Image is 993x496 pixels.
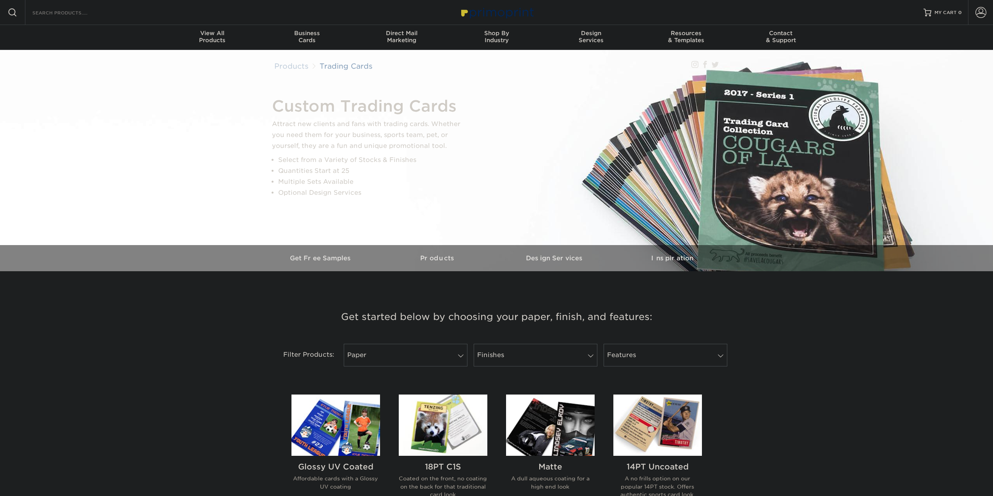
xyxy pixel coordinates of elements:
[272,97,467,116] h1: Custom Trading Cards
[165,25,260,50] a: View AllProducts
[497,254,614,262] h3: Design Services
[320,62,373,70] a: Trading Cards
[506,462,595,471] h2: Matte
[614,254,731,262] h3: Inspiration
[278,165,467,176] li: Quantities Start at 25
[639,30,734,44] div: & Templates
[506,395,595,456] img: Matte Trading Cards
[958,10,962,15] span: 0
[344,344,467,366] a: Paper
[354,30,449,37] span: Direct Mail
[544,30,639,44] div: Services
[272,119,467,151] p: Attract new clients and fans with trading cards. Whether you need them for your business, sports ...
[399,462,487,471] h2: 18PT C1S
[354,30,449,44] div: Marketing
[259,30,354,37] span: Business
[259,30,354,44] div: Cards
[613,462,702,471] h2: 14PT Uncoated
[734,30,828,37] span: Contact
[544,25,639,50] a: DesignServices
[544,30,639,37] span: Design
[734,30,828,44] div: & Support
[165,30,260,37] span: View All
[474,344,597,366] a: Finishes
[259,25,354,50] a: BusinessCards
[263,245,380,271] a: Get Free Samples
[458,4,536,21] img: Primoprint
[449,25,544,50] a: Shop ByIndustry
[278,176,467,187] li: Multiple Sets Available
[263,254,380,262] h3: Get Free Samples
[291,395,380,456] img: Glossy UV Coated Trading Cards
[291,462,380,471] h2: Glossy UV Coated
[639,30,734,37] span: Resources
[263,344,341,366] div: Filter Products:
[614,245,731,271] a: Inspiration
[291,475,380,491] p: Affordable cards with a Glossy UV coating
[613,395,702,456] img: 14PT Uncoated Trading Cards
[604,344,727,366] a: Features
[399,395,487,456] img: 18PT C1S Trading Cards
[32,8,108,17] input: SEARCH PRODUCTS.....
[380,254,497,262] h3: Products
[734,25,828,50] a: Contact& Support
[497,245,614,271] a: Design Services
[268,299,725,334] h3: Get started below by choosing your paper, finish, and features:
[449,30,544,37] span: Shop By
[274,62,309,70] a: Products
[380,245,497,271] a: Products
[449,30,544,44] div: Industry
[278,155,467,165] li: Select from a Variety of Stocks & Finishes
[278,187,467,198] li: Optional Design Services
[639,25,734,50] a: Resources& Templates
[506,475,595,491] p: A dull aqueous coating for a high end look
[165,30,260,44] div: Products
[354,25,449,50] a: Direct MailMarketing
[934,9,957,16] span: MY CART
